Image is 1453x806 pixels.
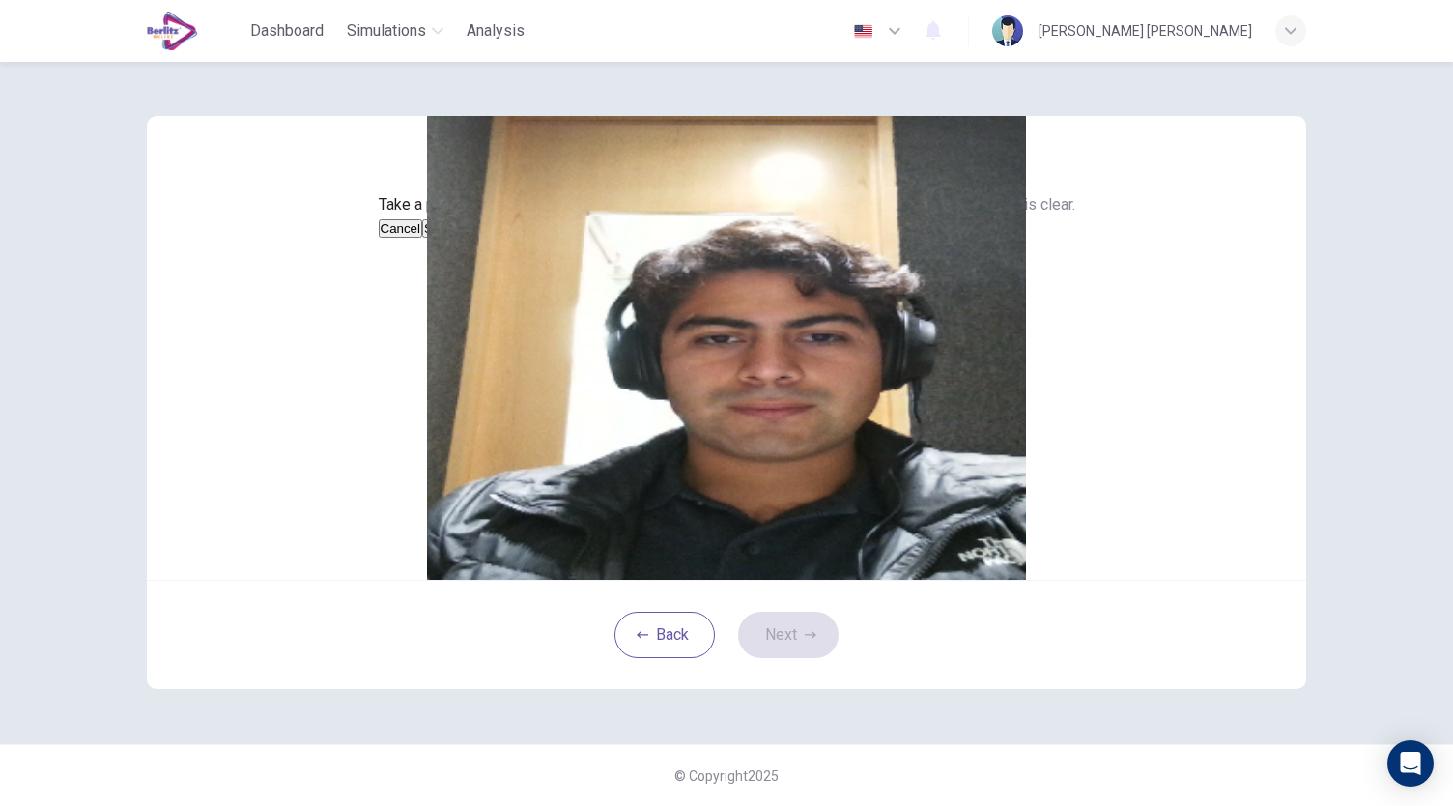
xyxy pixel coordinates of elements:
button: Dashboard [242,14,331,48]
img: Profile picture [992,15,1023,46]
img: EduSynch logo [147,12,198,50]
button: Analysis [459,14,532,48]
span: Simulations [347,19,426,43]
a: EduSynch logo [147,12,242,50]
span: © Copyright 2025 [674,768,779,784]
span: Analysis [467,19,525,43]
div: Open Intercom Messenger [1387,740,1434,787]
button: Back [614,612,715,658]
button: Simulations [339,14,451,48]
div: [PERSON_NAME] [PERSON_NAME] [1039,19,1252,43]
img: en [851,24,875,39]
span: Dashboard [250,19,324,43]
img: preview screemshot [147,116,1306,580]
